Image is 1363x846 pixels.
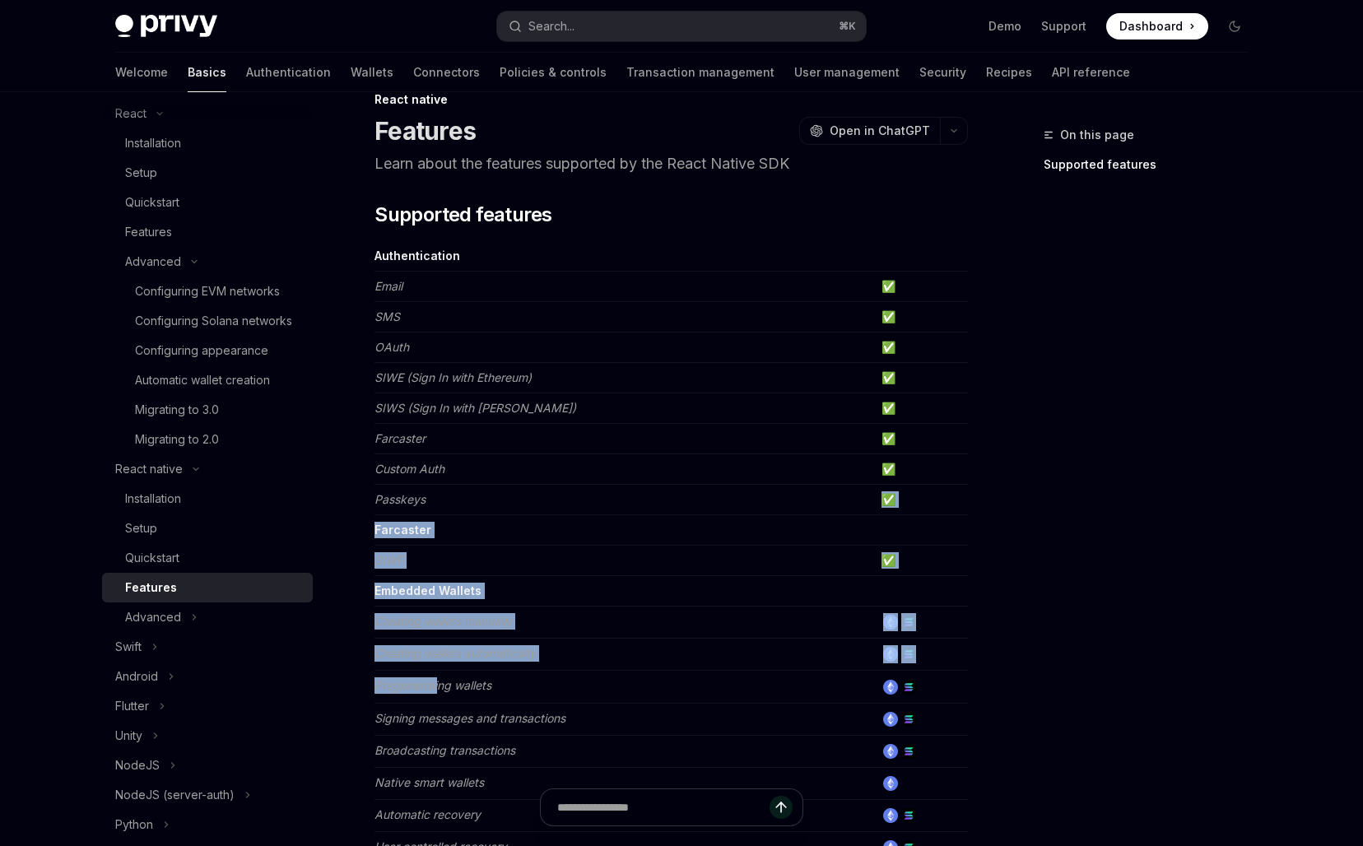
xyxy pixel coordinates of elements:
div: Migrating to 2.0 [135,430,219,449]
em: SIWE (Sign In with Ethereum) [374,370,532,384]
a: Configuring EVM networks [102,277,313,306]
strong: Embedded Wallets [374,583,481,597]
em: Creating wallets automatically [374,646,536,660]
td: ✅ [875,393,968,424]
a: Quickstart [102,543,313,573]
td: ✅ [875,546,968,576]
div: Installation [125,489,181,509]
div: React native [374,91,968,108]
a: Recipes [986,53,1032,92]
em: SMS [374,309,400,323]
em: Signing messages and transactions [374,711,565,725]
a: Installation [102,128,313,158]
div: React native [115,459,183,479]
div: Migrating to 3.0 [135,400,219,420]
a: Authentication [246,53,331,92]
img: ethereum.png [883,615,898,630]
img: solana.png [901,680,916,695]
a: Dashboard [1106,13,1208,40]
div: Automatic wallet creation [135,370,270,390]
div: Swift [115,637,142,657]
em: Email [374,279,402,293]
a: Automatic wallet creation [102,365,313,395]
a: Support [1041,18,1086,35]
span: Supported features [374,202,551,228]
span: On this page [1060,125,1134,145]
a: Policies & controls [500,53,607,92]
em: Pregenerating wallets [374,678,491,692]
em: OAuth [374,340,409,354]
a: Security [919,53,966,92]
td: ✅ [875,424,968,454]
img: ethereum.png [883,647,898,662]
td: ✅ [875,485,968,515]
div: Setup [125,163,157,183]
div: NodeJS (server-auth) [115,785,235,805]
a: Basics [188,53,226,92]
p: Learn about the features supported by the React Native SDK [374,152,968,175]
button: Send message [770,796,793,819]
h1: Features [374,116,476,146]
strong: Farcaster [374,523,431,537]
td: ✅ [875,454,968,485]
div: Installation [125,133,181,153]
a: Setup [102,158,313,188]
span: Open in ChatGPT [830,123,930,139]
a: Wallets [351,53,393,92]
a: Migrating to 2.0 [102,425,313,454]
div: Advanced [125,252,181,272]
img: dark logo [115,15,217,38]
a: Installation [102,484,313,514]
a: User management [794,53,900,92]
button: Search...⌘K [497,12,866,41]
a: Connectors [413,53,480,92]
span: Dashboard [1119,18,1183,35]
button: Open in ChatGPT [799,117,940,145]
td: ✅ [875,332,968,363]
div: Python [115,815,153,834]
img: ethereum.png [883,680,898,695]
img: solana.png [901,615,916,630]
a: Configuring Solana networks [102,306,313,336]
img: ethereum.png [883,712,898,727]
em: Native smart wallets [374,775,484,789]
a: Configuring appearance [102,336,313,365]
div: Unity [115,726,142,746]
div: Advanced [125,607,181,627]
a: Migrating to 3.0 [102,395,313,425]
div: Features [125,578,177,597]
em: SIWS (Sign In with [PERSON_NAME]) [374,401,576,415]
div: Quickstart [125,548,179,568]
td: ✅ [875,272,968,302]
td: ✅ [875,363,968,393]
div: Configuring EVM networks [135,281,280,301]
a: Demo [989,18,1021,35]
a: Transaction management [626,53,775,92]
em: Creating wallets manually [374,614,512,628]
img: solana.png [901,712,916,727]
button: Toggle dark mode [1221,13,1248,40]
a: Setup [102,514,313,543]
div: Features [125,222,172,242]
span: ⌘ K [839,20,856,33]
div: Flutter [115,696,149,716]
div: Quickstart [125,193,179,212]
a: Supported features [1044,151,1261,178]
div: NodeJS [115,755,160,775]
a: Features [102,573,313,602]
em: Custom Auth [374,462,444,476]
div: Android [115,667,158,686]
em: Broadcasting transactions [374,743,515,757]
div: Configuring Solana networks [135,311,292,331]
div: Configuring appearance [135,341,268,360]
img: solana.png [901,744,916,759]
div: Setup [125,518,157,538]
img: ethereum.png [883,776,898,791]
a: API reference [1052,53,1130,92]
a: Quickstart [102,188,313,217]
em: Passkeys [374,492,426,506]
a: Features [102,217,313,247]
a: Welcome [115,53,168,92]
img: ethereum.png [883,744,898,759]
div: Search... [528,16,575,36]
